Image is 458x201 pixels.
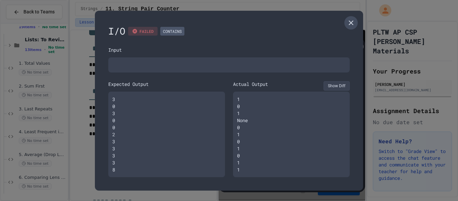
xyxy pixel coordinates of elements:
[108,46,350,53] div: Input
[324,81,350,91] button: Show Diff
[233,81,268,88] div: Actual Output
[108,24,350,38] div: I/O
[233,92,350,177] div: 1 0 1 None 0 1 0 1 0 1 1
[108,92,225,177] div: 3 0 3 0 0 2 3 3 3 3 8
[128,27,158,36] div: FAILED
[160,27,184,36] div: CONTAINS
[108,81,225,88] div: Expected Output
